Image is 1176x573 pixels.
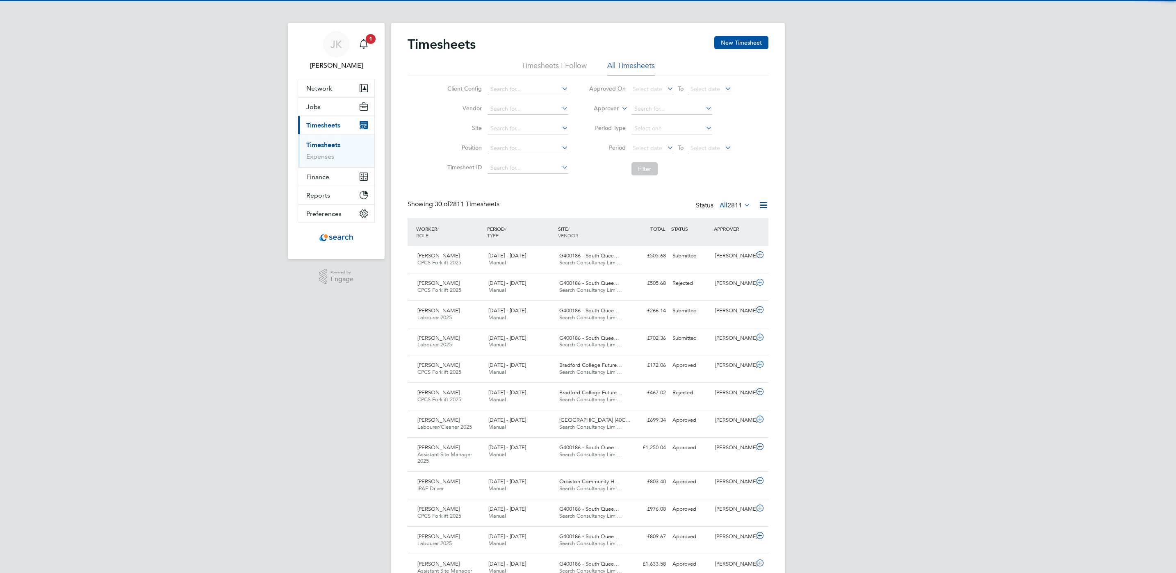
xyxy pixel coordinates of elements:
[488,103,568,115] input: Search for...
[417,280,460,286] span: [PERSON_NAME]
[559,334,619,341] span: G400186 - South Quee…
[488,416,526,423] span: [DATE] - [DATE]
[627,386,669,400] div: £467.02
[712,530,754,543] div: [PERSON_NAME]
[712,304,754,318] div: [PERSON_NAME]
[408,200,501,209] div: Showing
[417,533,460,540] span: [PERSON_NAME]
[416,232,428,239] span: ROLE
[417,362,460,368] span: [PERSON_NAME]
[669,475,712,489] div: Approved
[488,123,568,134] input: Search for...
[559,512,622,519] span: Search Consultancy Limi…
[669,277,712,290] div: Rejected
[488,286,506,293] span: Manual
[589,124,626,132] label: Period Type
[669,557,712,571] div: Approved
[559,314,622,321] span: Search Consultancy Limi…
[627,249,669,263] div: £505.68
[631,162,658,175] button: Filter
[627,332,669,345] div: £702.36
[669,359,712,372] div: Approved
[485,221,556,243] div: PERIOD
[417,444,460,451] span: [PERSON_NAME]
[712,441,754,455] div: [PERSON_NAME]
[559,280,619,286] span: G400186 - South Quee…
[288,23,385,259] nav: Main navigation
[696,200,752,211] div: Status
[417,252,460,259] span: [PERSON_NAME]
[417,478,460,485] span: [PERSON_NAME]
[559,505,619,512] span: G400186 - South Quee…
[669,530,712,543] div: Approved
[712,249,754,263] div: [PERSON_NAME]
[669,441,712,455] div: Approved
[417,389,460,396] span: [PERSON_NAME]
[627,530,669,543] div: £809.67
[714,36,768,49] button: New Timesheet
[627,304,669,318] div: £266.14
[669,221,712,236] div: STATUS
[712,359,754,372] div: [PERSON_NAME]
[306,121,340,129] span: Timesheets
[488,512,506,519] span: Manual
[488,143,568,154] input: Search for...
[298,205,374,223] button: Preferences
[559,252,619,259] span: G400186 - South Quee…
[559,485,622,492] span: Search Consultancy Limi…
[627,277,669,290] div: £505.68
[712,277,754,290] div: [PERSON_NAME]
[417,505,460,512] span: [PERSON_NAME]
[712,386,754,400] div: [PERSON_NAME]
[712,557,754,571] div: [PERSON_NAME]
[720,201,750,209] label: All
[488,280,526,286] span: [DATE] - [DATE]
[356,31,372,57] a: 1
[559,540,622,547] span: Search Consultancy Limi…
[631,123,712,134] input: Select one
[417,423,472,430] span: Labourer/Cleaner 2025
[319,269,354,284] a: Powered byEngage
[727,201,742,209] span: 2811
[445,124,482,132] label: Site
[488,307,526,314] span: [DATE] - [DATE]
[330,39,342,50] span: JK
[488,478,526,485] span: [DATE] - [DATE]
[559,416,631,423] span: [GEOGRAPHIC_DATA] (40C…
[417,341,452,348] span: Labourer 2025
[627,414,669,427] div: £699.34
[712,332,754,345] div: [PERSON_NAME]
[488,252,526,259] span: [DATE] - [DATE]
[488,444,526,451] span: [DATE] - [DATE]
[298,31,375,70] a: JK[PERSON_NAME]
[559,451,622,458] span: Search Consultancy Limi…
[417,451,472,465] span: Assistant Site Manager 2025
[306,210,342,218] span: Preferences
[417,334,460,341] span: [PERSON_NAME]
[488,540,506,547] span: Manual
[559,259,622,266] span: Search Consultancy Limi…
[417,512,461,519] span: CPCS Forklift 2025
[330,276,353,283] span: Engage
[627,503,669,516] div: £976.08
[445,105,482,112] label: Vendor
[669,503,712,516] div: Approved
[633,144,662,152] span: Select date
[559,560,619,567] span: G400186 - South Quee…
[488,423,506,430] span: Manual
[559,423,622,430] span: Search Consultancy Limi…
[298,116,374,134] button: Timesheets
[417,259,461,266] span: CPCS Forklift 2025
[414,221,485,243] div: WORKER
[559,478,620,485] span: Orbiston Community H…
[298,61,375,70] span: Joe Kynaston
[607,61,655,75] li: All Timesheets
[435,200,499,208] span: 2811 Timesheets
[417,560,460,567] span: [PERSON_NAME]
[298,134,374,167] div: Timesheets
[306,173,329,181] span: Finance
[559,444,619,451] span: G400186 - South Quee…
[559,307,619,314] span: G400186 - South Quee…
[306,84,332,92] span: Network
[712,414,754,427] div: [PERSON_NAME]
